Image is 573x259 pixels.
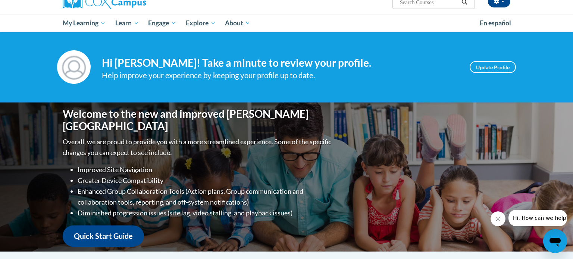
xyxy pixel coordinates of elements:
h4: Hi [PERSON_NAME]! Take a minute to review your profile. [102,57,458,69]
iframe: Close message [491,211,505,226]
a: Learn [110,15,144,32]
li: Greater Device Compatibility [78,175,333,186]
a: My Learning [58,15,110,32]
span: Hi. How can we help? [4,5,60,11]
img: Profile Image [57,50,91,84]
a: Quick Start Guide [63,225,144,247]
span: Learn [115,19,139,28]
p: Overall, we are proud to provide you with a more streamlined experience. Some of the specific cha... [63,136,333,158]
a: En español [475,15,516,31]
span: Explore [186,19,216,28]
div: Help improve your experience by keeping your profile up to date. [102,69,458,82]
h1: Welcome to the new and improved [PERSON_NAME][GEOGRAPHIC_DATA] [63,108,333,133]
a: Engage [143,15,181,32]
span: En español [480,19,511,27]
iframe: Message from company [508,210,567,226]
span: Engage [148,19,176,28]
a: Update Profile [470,61,516,73]
a: Explore [181,15,220,32]
li: Diminished progression issues (site lag, video stalling, and playback issues) [78,208,333,218]
div: Main menu [51,15,522,32]
li: Enhanced Group Collaboration Tools (Action plans, Group communication and collaboration tools, re... [78,186,333,208]
a: About [220,15,256,32]
iframe: Button to launch messaging window [543,229,567,253]
li: Improved Site Navigation [78,164,333,175]
span: My Learning [63,19,106,28]
span: About [225,19,250,28]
